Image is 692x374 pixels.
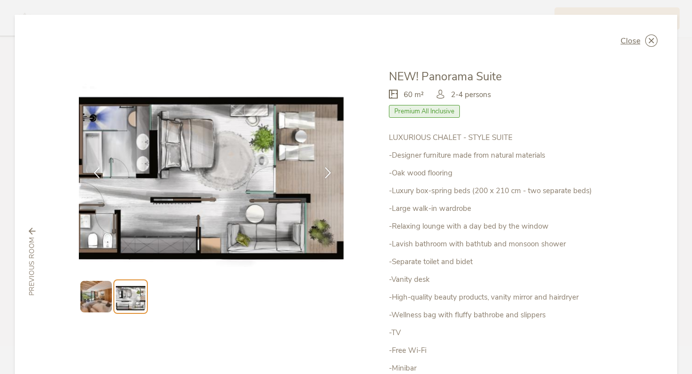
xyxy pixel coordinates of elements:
span: 2-4 persons [451,90,491,100]
img: Preview [116,282,145,311]
p: -TV [389,328,613,338]
p: -Separate toilet and bidet [389,257,613,267]
p: -Luxury box-spring beds (200 x 210 cm - two separate beds) [389,186,613,196]
p: -High-quality beauty products, vanity mirror and hairdryer [389,292,613,303]
p: -Oak wood flooring [389,168,613,178]
img: NEW! Panorama Suite [79,69,344,267]
p: -Free Wi-Fi [389,345,613,356]
img: Preview [80,281,112,312]
p: -Designer furniture made from natural materials [389,150,613,161]
p: LUXURIOUS CHALET - STYLE SUITE [389,133,613,143]
p: -Large walk-in wardrobe [389,204,613,214]
p: -Lavish bathroom with bathtub and monsoon shower [389,239,613,249]
span: Close [621,37,640,45]
span: Premium All Inclusive [389,105,460,118]
span: 60 m² [404,90,424,100]
span: previous room [27,237,37,296]
p: -Relaxing lounge with a day bed by the window [389,221,613,232]
p: -Wellness bag with fluffy bathrobe and slippers [389,310,613,320]
p: -Vanity desk [389,274,613,285]
span: NEW! Panorama Suite [389,69,502,84]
